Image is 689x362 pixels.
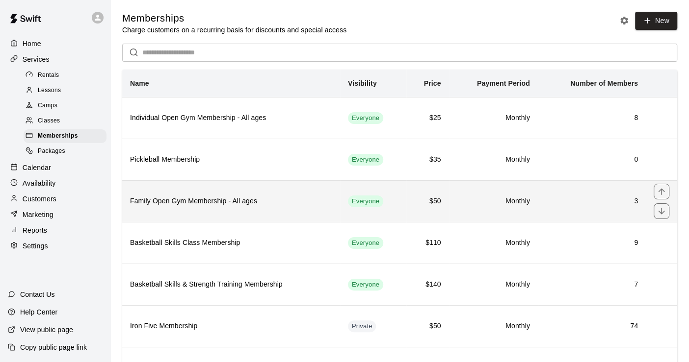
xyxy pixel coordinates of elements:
h6: Monthly [457,321,530,332]
span: Everyone [348,114,383,123]
p: Marketing [23,210,53,219]
div: This membership is visible to all customers [348,154,383,166]
h6: Monthly [457,238,530,248]
span: Rentals [38,71,59,80]
span: Everyone [348,280,383,290]
h6: 7 [546,279,638,290]
h6: Monthly [457,196,530,207]
b: Payment Period [477,79,530,87]
a: Availability [8,176,103,191]
a: Memberships [24,129,110,144]
h6: Pickleball Membership [130,154,332,165]
button: move item up [654,184,669,199]
span: Packages [38,146,65,156]
a: Customers [8,192,103,206]
a: Services [8,52,103,67]
button: move item down [654,203,669,219]
div: Memberships [24,129,106,143]
p: Charge customers on a recurring basis for discounts and special access [122,25,346,35]
div: This membership is visible to all customers [348,237,383,249]
h6: Individual Open Gym Membership - All ages [130,113,332,123]
span: Classes [38,116,60,126]
p: Availability [23,178,56,188]
h5: Memberships [122,12,346,25]
div: Rentals [24,69,106,82]
h6: Basketball Skills Class Membership [130,238,332,248]
a: Settings [8,239,103,253]
span: Everyone [348,155,383,165]
p: Services [23,54,50,64]
p: Reports [23,225,47,235]
h6: $50 [414,196,441,207]
p: Contact Us [20,290,55,299]
h6: 74 [546,321,638,332]
span: Everyone [348,197,383,206]
h6: $50 [414,321,441,332]
h6: Family Open Gym Membership - All ages [130,196,332,207]
a: Classes [24,114,110,129]
div: Lessons [24,84,106,97]
a: Packages [24,144,110,159]
div: This membership is visible to all customers [348,112,383,124]
p: Copy public page link [20,342,87,352]
div: This membership is hidden from the memberships page [348,320,376,332]
a: Camps [24,98,110,114]
p: Home [23,39,41,48]
h6: Basketball Skills & Strength Training Membership [130,279,332,290]
a: New [635,12,677,30]
span: Private [348,322,376,331]
h6: Iron Five Membership [130,321,332,332]
h6: $140 [414,279,441,290]
b: Visibility [348,79,377,87]
h6: 3 [546,196,638,207]
div: This membership is visible to all customers [348,279,383,290]
div: Packages [24,145,106,158]
h6: Monthly [457,279,530,290]
span: Camps [38,101,57,111]
p: Calendar [23,163,51,172]
h6: 9 [546,238,638,248]
span: Everyone [348,239,383,248]
a: Reports [8,223,103,238]
a: Calendar [8,160,103,175]
a: Lessons [24,83,110,98]
span: Memberships [38,131,78,141]
h6: $110 [414,238,441,248]
h6: $35 [414,154,441,165]
span: Lessons [38,86,61,96]
p: Customers [23,194,56,204]
a: Rentals [24,68,110,83]
p: Help Center [20,307,57,317]
div: Classes [24,114,106,128]
b: Price [424,79,441,87]
h6: Monthly [457,154,530,165]
p: Settings [23,241,48,251]
p: View public page [20,325,73,335]
div: Camps [24,99,106,113]
h6: 8 [546,113,638,123]
a: Marketing [8,207,103,222]
h6: $25 [414,113,441,123]
h6: Monthly [457,113,530,123]
button: Memberships settings [617,13,632,28]
b: Number of Members [570,79,638,87]
h6: 0 [546,154,638,165]
b: Name [130,79,149,87]
a: Home [8,36,103,51]
div: This membership is visible to all customers [348,195,383,207]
